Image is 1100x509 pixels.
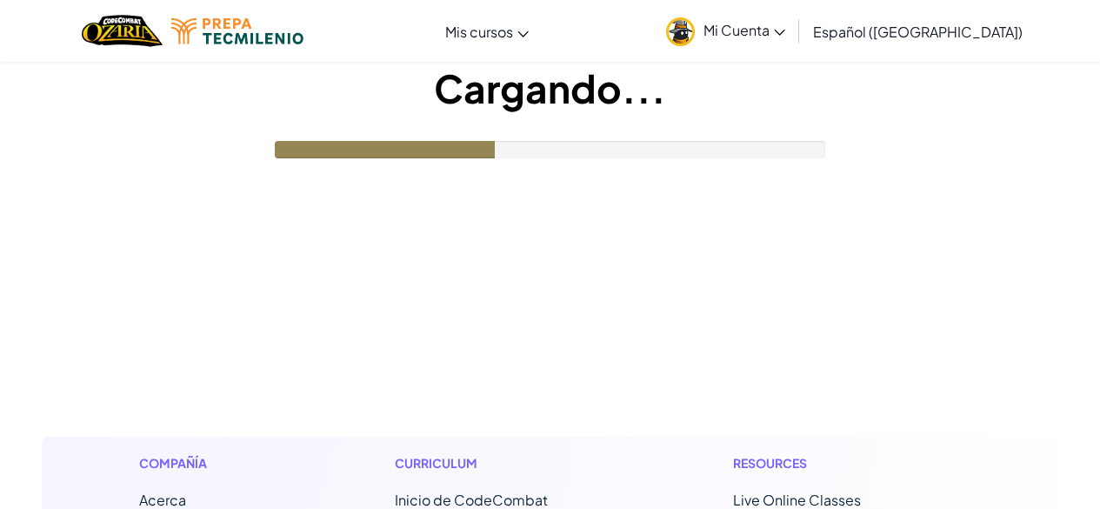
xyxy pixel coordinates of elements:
[139,454,284,472] h1: Compañía
[82,13,163,49] a: Ozaria by CodeCombat logo
[395,454,623,472] h1: Curriculum
[82,13,163,49] img: Home
[804,8,1031,55] a: Español ([GEOGRAPHIC_DATA])
[733,454,962,472] h1: Resources
[139,491,186,509] a: Acerca
[395,491,548,509] span: Inicio de CodeCombat
[733,491,861,509] a: Live Online Classes
[813,23,1023,41] span: Español ([GEOGRAPHIC_DATA])
[703,21,785,39] span: Mi Cuenta
[666,17,695,46] img: avatar
[171,18,303,44] img: Tecmilenio logo
[437,8,537,55] a: Mis cursos
[445,23,513,41] span: Mis cursos
[657,3,794,58] a: Mi Cuenta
